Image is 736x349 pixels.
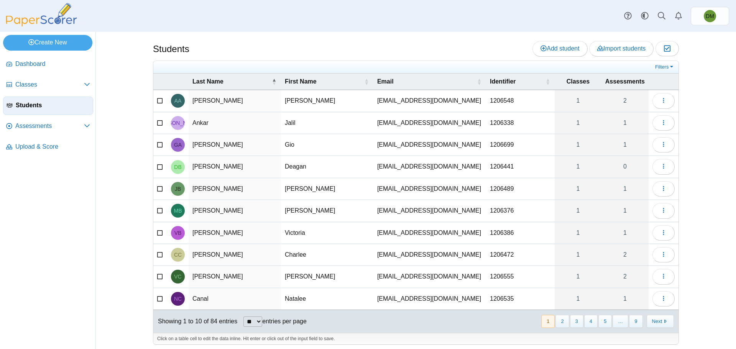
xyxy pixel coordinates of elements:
a: 1 [601,200,649,221]
button: Next [647,315,674,328]
td: [EMAIL_ADDRESS][DOMAIN_NAME] [373,288,486,310]
td: [EMAIL_ADDRESS][DOMAIN_NAME] [373,266,486,288]
button: 4 [584,315,598,328]
span: Domenic Mariani [706,13,714,19]
td: [PERSON_NAME] [189,222,281,244]
span: Deagan Bain [174,164,181,170]
td: Jalil [281,112,373,134]
td: [PERSON_NAME] [189,244,281,266]
div: Showing 1 to 10 of 84 entries [153,310,237,333]
span: Natalee Canal [174,296,182,301]
span: … [613,315,628,328]
td: Gio [281,134,373,156]
nav: pagination [540,315,674,328]
td: 1206489 [486,178,555,200]
a: 1 [555,156,601,177]
a: Alerts [670,8,687,25]
a: Assessments [3,117,93,136]
a: Domenic Mariani [691,7,729,25]
a: 1 [601,288,649,310]
span: Jalil Ankar [156,120,200,126]
a: Filters [653,63,677,71]
td: 1206699 [486,134,555,156]
td: 1206376 [486,200,555,222]
a: 1 [555,244,601,265]
span: Dashboard [15,60,90,68]
td: Victoria [281,222,373,244]
a: 2 [601,90,649,111]
a: 1 [601,222,649,244]
a: 1 [555,90,601,111]
td: Charlee [281,244,373,266]
td: [EMAIL_ADDRESS][DOMAIN_NAME] [373,244,486,266]
td: [EMAIL_ADDRESS][DOMAIN_NAME] [373,200,486,222]
span: First Name [285,78,317,85]
span: Jayme Ballard [175,186,181,192]
td: [PERSON_NAME] [281,90,373,112]
td: 1206338 [486,112,555,134]
span: Students [16,101,90,110]
h1: Students [153,43,189,56]
span: Add student [540,45,579,52]
td: [EMAIL_ADDRESS][DOMAIN_NAME] [373,134,486,156]
a: Create New [3,35,92,50]
a: 1 [555,200,601,221]
td: Ankar [189,112,281,134]
a: 1 [555,266,601,287]
span: Upload & Score [15,143,90,151]
td: 1206472 [486,244,555,266]
td: [PERSON_NAME] [189,90,281,112]
span: Last Name : Activate to invert sorting [272,74,276,90]
td: [EMAIL_ADDRESS][DOMAIN_NAME] [373,178,486,200]
td: [PERSON_NAME] [281,266,373,288]
td: [PERSON_NAME] [189,178,281,200]
button: 2 [555,315,569,328]
span: Identifier [490,78,516,85]
span: Vanessa Campos [174,274,181,279]
a: 1 [601,178,649,200]
a: Import students [589,41,654,56]
td: [EMAIL_ADDRESS][DOMAIN_NAME] [373,90,486,112]
a: 1 [601,134,649,156]
a: 1 [555,288,601,310]
span: Import students [597,45,646,52]
td: [PERSON_NAME] [281,200,373,222]
span: Email [377,78,394,85]
a: 1 [555,134,601,156]
img: PaperScorer [3,3,80,26]
span: Assessments [605,78,645,85]
a: Classes [3,76,93,94]
button: 5 [598,315,612,328]
td: [PERSON_NAME] [189,134,281,156]
td: Natalee [281,288,373,310]
button: 1 [541,315,555,328]
td: [PERSON_NAME] [189,200,281,222]
span: First Name : Activate to sort [364,74,369,90]
a: 1 [601,112,649,134]
td: Deagan [281,156,373,178]
td: [PERSON_NAME] [189,156,281,178]
td: 1206535 [486,288,555,310]
td: 1206441 [486,156,555,178]
span: Victoria Bewley [174,230,182,236]
span: Classes [15,80,84,89]
a: Upload & Score [3,138,93,156]
label: entries per page [262,318,307,324]
td: [EMAIL_ADDRESS][DOMAIN_NAME] [373,222,486,244]
span: Classes [567,78,590,85]
span: Charlee Campbell [174,252,182,257]
span: Last Name [192,78,223,85]
a: Students [3,97,93,115]
span: Assessments [15,122,84,130]
button: 9 [629,315,642,328]
a: 1 [555,222,601,244]
span: Email : Activate to sort [477,74,481,90]
span: Identifier : Activate to sort [545,74,550,90]
span: MacGuire Benton [174,208,182,213]
td: [PERSON_NAME] [189,266,281,288]
a: Add student [532,41,587,56]
span: Gio Avila Segura [174,142,182,147]
td: 1206386 [486,222,555,244]
div: Click on a table cell to edit the data inline. Hit enter or click out of the input field to save. [153,333,678,344]
td: [EMAIL_ADDRESS][DOMAIN_NAME] [373,112,486,134]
